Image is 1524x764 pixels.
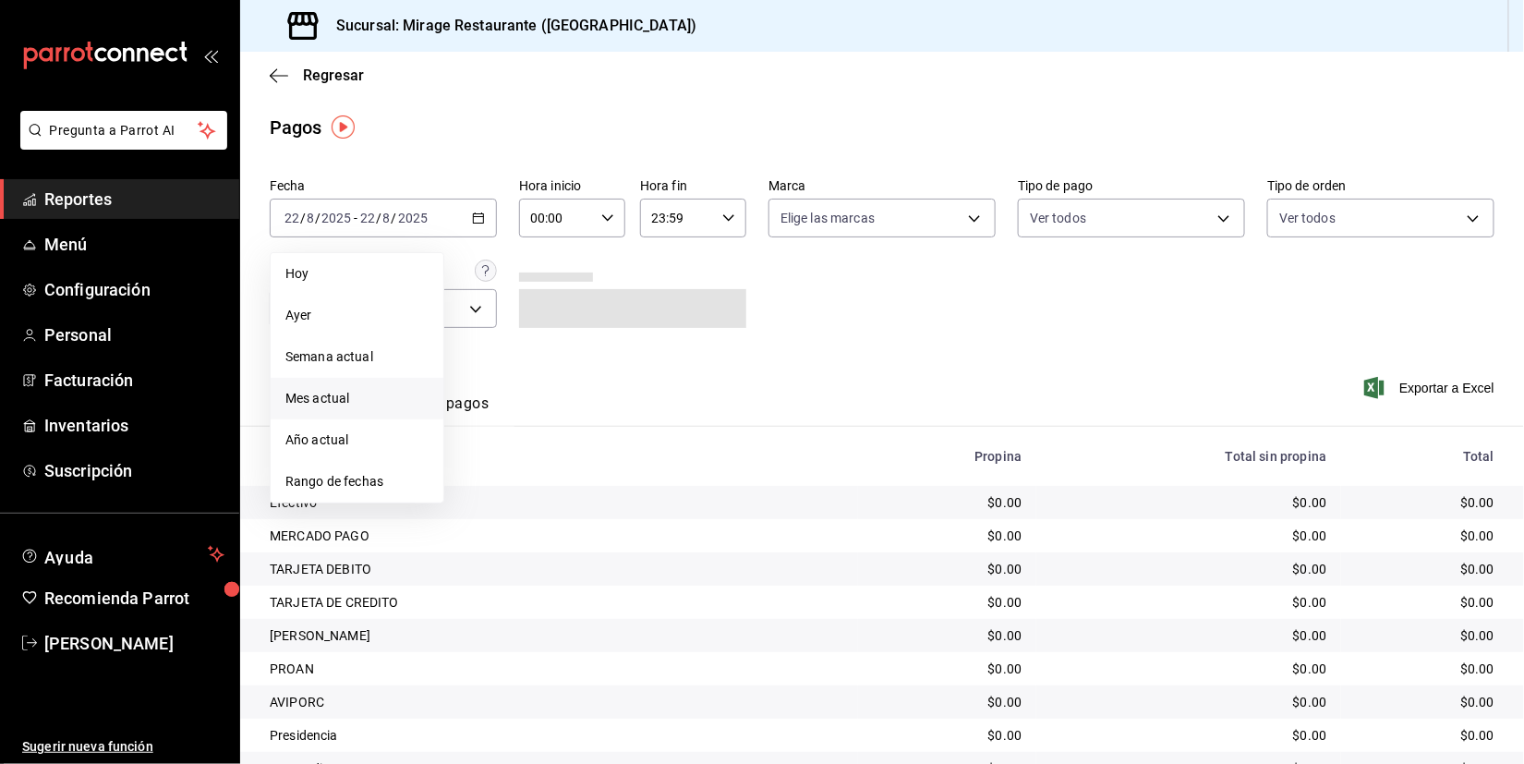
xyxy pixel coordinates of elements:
span: Mes actual [285,389,429,408]
span: / [300,211,306,225]
div: $0.00 [1051,493,1326,512]
span: Rango de fechas [285,472,429,491]
div: $0.00 [1356,626,1494,645]
button: open_drawer_menu [203,48,218,63]
label: Hora fin [640,180,746,193]
h3: Sucursal: Mirage Restaurante ([GEOGRAPHIC_DATA]) [321,15,696,37]
input: -- [382,211,392,225]
input: -- [306,211,315,225]
div: Pagos [270,114,322,141]
span: Ayer [285,306,429,325]
label: Tipo de pago [1018,180,1245,193]
span: Configuración [44,277,224,302]
img: Tooltip marker [332,115,355,139]
a: Pregunta a Parrot AI [13,134,227,153]
label: Marca [768,180,996,193]
span: Suscripción [44,458,224,483]
div: $0.00 [1356,693,1494,711]
span: Menú [44,232,224,257]
input: ---- [397,211,429,225]
div: [PERSON_NAME] [270,626,843,645]
div: TARJETA DE CREDITO [270,593,843,612]
span: Inventarios [44,413,224,438]
div: $0.00 [1051,527,1326,545]
div: $0.00 [1051,726,1326,745]
div: AVIPORC [270,693,843,711]
div: Efectivo [270,493,843,512]
div: Presidencia [270,726,843,745]
span: Ver todos [1279,209,1336,227]
span: Sugerir nueva función [22,737,224,757]
div: $0.00 [1356,593,1494,612]
div: $0.00 [1051,593,1326,612]
label: Hora inicio [519,180,625,193]
span: Pregunta a Parrot AI [50,121,199,140]
input: -- [359,211,376,225]
div: $0.00 [1356,493,1494,512]
div: $0.00 [1356,527,1494,545]
span: / [392,211,397,225]
div: Propina [873,449,1022,464]
input: -- [284,211,300,225]
span: Año actual [285,431,429,450]
span: Facturación [44,368,224,393]
button: Regresar [270,67,364,84]
div: MERCADO PAGO [270,527,843,545]
div: $0.00 [873,493,1022,512]
div: $0.00 [1051,693,1326,711]
button: Pregunta a Parrot AI [20,111,227,150]
div: $0.00 [1356,660,1494,678]
button: Exportar a Excel [1368,377,1494,399]
span: / [376,211,381,225]
span: - [354,211,357,225]
div: $0.00 [1051,626,1326,645]
span: Hoy [285,264,429,284]
div: $0.00 [873,660,1022,678]
div: $0.00 [873,693,1022,711]
span: [PERSON_NAME] [44,631,224,656]
span: Reportes [44,187,224,212]
div: $0.00 [873,726,1022,745]
div: $0.00 [873,560,1022,578]
div: $0.00 [873,626,1022,645]
span: Regresar [303,67,364,84]
span: Elige las marcas [780,209,875,227]
div: PROAN [270,660,843,678]
span: Personal [44,322,224,347]
div: $0.00 [1051,560,1326,578]
span: Recomienda Parrot [44,586,224,611]
span: Ver todos [1030,209,1086,227]
input: ---- [321,211,352,225]
label: Fecha [270,180,497,193]
div: $0.00 [1356,560,1494,578]
div: Tipo de pago [270,449,843,464]
div: Total sin propina [1051,449,1326,464]
div: $0.00 [1051,660,1326,678]
div: TARJETA DEBITO [270,560,843,578]
div: Total [1356,449,1494,464]
span: / [315,211,321,225]
label: Tipo de orden [1267,180,1494,193]
button: Ver pagos [419,394,489,426]
div: $0.00 [1356,726,1494,745]
div: $0.00 [873,593,1022,612]
span: Ayuda [44,543,200,565]
span: Semana actual [285,347,429,367]
div: $0.00 [873,527,1022,545]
